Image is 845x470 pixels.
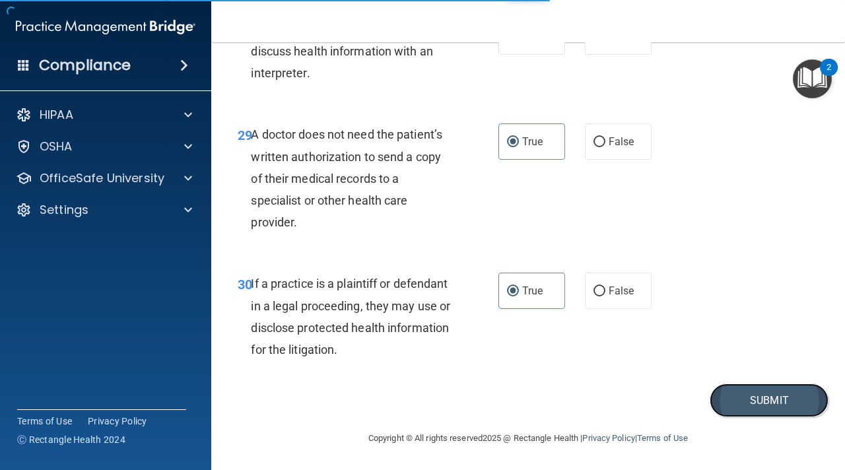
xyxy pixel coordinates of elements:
span: True [522,30,543,43]
input: True [507,286,519,296]
a: Terms of Use [17,415,72,428]
div: 2 [827,67,831,84]
a: Settings [16,202,192,218]
span: A doctor does not need the patient’s written authorization to send a copy of their medical record... [251,127,442,229]
div: Copyright © All rights reserved 2025 @ Rectangle Health | | [287,417,769,459]
a: Privacy Policy [582,433,634,443]
a: Terms of Use [637,433,688,443]
p: OSHA [40,139,73,154]
span: 30 [238,277,252,292]
h4: Compliance [39,56,131,75]
input: False [593,137,605,147]
span: False [609,135,634,148]
span: True [522,135,543,148]
span: A healthcare provider is allowed to discuss health information with an interpreter. [251,22,434,80]
img: PMB logo [16,14,195,40]
input: True [507,137,519,147]
p: OfficeSafe University [40,170,164,186]
input: False [593,286,605,296]
p: Settings [40,202,88,218]
a: OSHA [16,139,192,154]
p: HIPAA [40,107,73,123]
button: Submit [710,384,828,417]
span: Ⓒ Rectangle Health 2024 [17,433,125,446]
iframe: Drift Widget Chat Controller [779,397,829,448]
span: False [609,30,634,43]
a: OfficeSafe University [16,170,192,186]
span: 29 [238,127,252,143]
span: If a practice is a plaintiff or defendant in a legal proceeding, they may use or disclose protect... [251,277,450,356]
a: HIPAA [16,107,192,123]
a: Privacy Policy [88,415,147,428]
span: False [609,285,634,297]
button: Open Resource Center, 2 new notifications [793,59,832,98]
span: True [522,285,543,297]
